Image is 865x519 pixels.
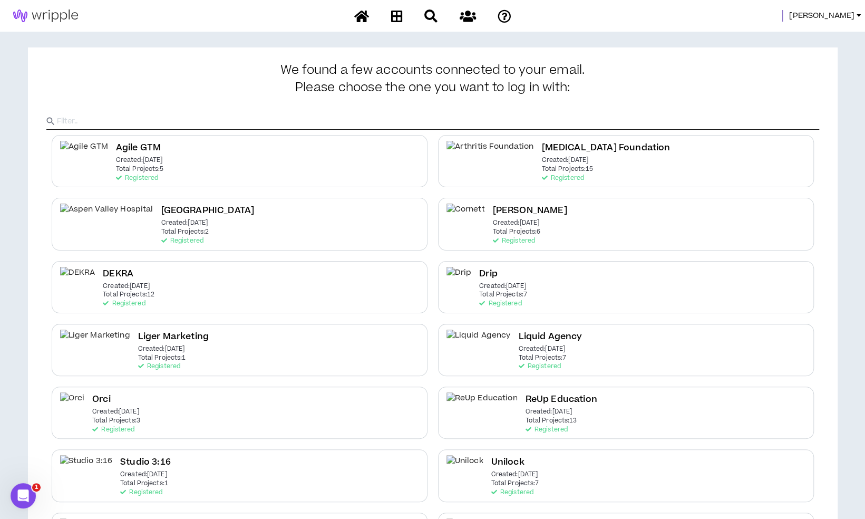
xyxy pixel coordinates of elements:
[491,455,524,469] h2: Unilock
[518,330,582,344] h2: Liquid Agency
[120,471,167,478] p: Created: [DATE]
[92,392,111,407] h2: Orci
[446,455,483,479] img: Unilock
[138,363,180,370] p: Registered
[32,483,41,492] span: 1
[103,291,154,299] p: Total Projects: 12
[491,480,539,487] p: Total Projects: 7
[789,10,854,22] span: [PERSON_NAME]
[492,237,534,245] p: Registered
[518,354,566,362] p: Total Projects: 7
[518,345,565,353] p: Created: [DATE]
[525,392,597,407] h2: ReUp Education
[116,175,158,182] p: Registered
[60,455,113,479] img: Studio 3:16
[446,204,485,227] img: Cornett
[120,455,171,469] h2: Studio 3:16
[161,204,254,218] h2: [GEOGRAPHIC_DATA]
[60,141,108,165] img: Agile GTM
[11,483,36,508] iframe: Intercom live chat
[161,237,203,245] p: Registered
[138,354,186,362] p: Total Projects: 1
[479,267,498,281] h2: Drip
[103,300,145,307] p: Registered
[161,228,209,236] p: Total Projects: 2
[60,392,85,416] img: Orci
[525,417,577,425] p: Total Projects: 13
[491,471,538,478] p: Created: [DATE]
[60,330,130,353] img: Liger Marketing
[116,141,161,155] h2: Agile GTM
[541,141,670,155] h2: [MEDICAL_DATA] Foundation
[120,480,168,487] p: Total Projects: 1
[103,283,150,290] p: Created: [DATE]
[46,63,819,95] h3: We found a few accounts connected to your email.
[525,408,572,416] p: Created: [DATE]
[116,166,164,173] p: Total Projects: 5
[525,426,567,434] p: Registered
[92,408,139,416] p: Created: [DATE]
[103,267,133,281] h2: DEKRA
[138,330,209,344] h2: Liger Marketing
[57,113,819,129] input: Filter..
[446,267,472,291] img: Drip
[492,228,540,236] p: Total Projects: 6
[446,392,518,416] img: ReUp Education
[138,345,185,353] p: Created: [DATE]
[161,219,208,227] p: Created: [DATE]
[120,489,162,496] p: Registered
[446,330,511,353] img: Liquid Agency
[60,204,153,227] img: Aspen Valley Hospital
[541,175,584,182] p: Registered
[492,204,567,218] h2: [PERSON_NAME]
[116,157,163,164] p: Created: [DATE]
[491,489,533,496] p: Registered
[479,283,526,290] p: Created: [DATE]
[518,363,560,370] p: Registered
[541,166,593,173] p: Total Projects: 15
[92,426,134,434] p: Registered
[479,300,521,307] p: Registered
[92,417,140,425] p: Total Projects: 3
[295,81,570,95] span: Please choose the one you want to log in with:
[479,291,527,299] p: Total Projects: 7
[60,267,95,291] img: DEKRA
[492,219,539,227] p: Created: [DATE]
[541,157,588,164] p: Created: [DATE]
[446,141,534,165] img: Arthritis Foundation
